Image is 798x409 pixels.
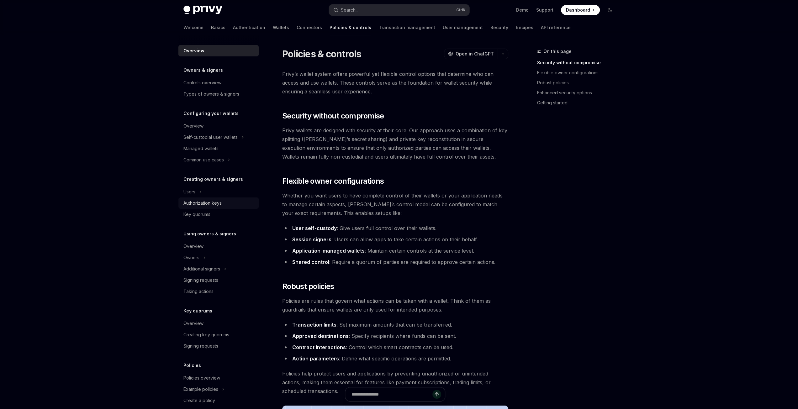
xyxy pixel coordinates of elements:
li: : Control which smart contracts can be used. [282,343,508,352]
div: Common use cases [183,156,224,164]
span: Policies are rules that govern what actions can be taken with a wallet. Think of them as guardrai... [282,296,508,314]
div: Controls overview [183,79,221,87]
button: Additional signers [178,263,259,275]
h5: Policies [183,362,201,369]
a: Support [536,7,553,13]
strong: Action parameters [292,355,339,362]
span: Ctrl K [456,8,466,13]
a: Overview [178,241,259,252]
h5: Creating owners & signers [183,176,243,183]
a: Key quorums [178,209,259,220]
div: Search... [341,6,358,14]
li: : Maintain certain controls at the service level. [282,246,508,255]
li: : Require a quorum of parties are required to approve certain actions. [282,258,508,266]
h5: Owners & signers [183,66,223,74]
a: Dashboard [561,5,600,15]
div: Create a policy [183,397,215,404]
div: Overview [183,243,203,250]
a: Demo [516,7,529,13]
a: Flexible owner configurations [537,68,620,78]
a: Overview [178,318,259,329]
a: Managed wallets [178,143,259,154]
a: Policies overview [178,372,259,384]
div: Creating key quorums [183,331,229,338]
a: Creating key quorums [178,329,259,340]
span: Policies help protect users and applications by preventing unauthorized or unintended actions, ma... [282,369,508,396]
a: Authorization keys [178,197,259,209]
a: Overview [178,45,259,56]
a: Transaction management [379,20,435,35]
div: Taking actions [183,288,214,295]
button: Common use cases [178,154,259,165]
strong: Transaction limits [292,322,336,328]
a: Create a policy [178,395,259,406]
span: Privy wallets are designed with security at their core. Our approach uses a combination of key sp... [282,126,508,161]
strong: Contract interactions [292,344,346,350]
li: : Specify recipients where funds can be sent. [282,332,508,340]
h5: Key quorums [183,307,212,315]
span: Open in ChatGPT [456,51,494,57]
div: Additional signers [183,265,220,273]
div: Example policies [183,385,218,393]
div: Types of owners & signers [183,90,239,98]
a: Security without compromise [537,58,620,68]
div: Authorization keys [183,199,222,207]
span: Flexible owner configurations [282,176,384,186]
a: Enhanced security options [537,88,620,98]
a: Signing requests [178,275,259,286]
a: Security [490,20,508,35]
div: Key quorums [183,211,210,218]
a: Recipes [516,20,533,35]
div: Overview [183,47,204,55]
button: Search...CtrlK [329,4,469,16]
strong: Approved destinations [292,333,349,339]
strong: Session signers [292,236,331,243]
button: Owners [178,252,259,263]
li: : Users can allow apps to take certain actions on their behalf. [282,235,508,244]
a: Policies & controls [330,20,371,35]
a: Welcome [183,20,203,35]
a: Controls overview [178,77,259,88]
li: : Set maximum amounts that can be transferred. [282,320,508,329]
a: Getting started [537,98,620,108]
span: Robust policies [282,281,334,291]
span: Security without compromise [282,111,384,121]
div: Signing requests [183,342,218,350]
div: Owners [183,254,199,261]
button: Users [178,186,259,197]
input: Ask a question... [351,387,432,401]
button: Open in ChatGPT [444,49,498,59]
button: Example policies [178,384,259,395]
h5: Using owners & signers [183,230,236,238]
a: Basics [211,20,225,35]
strong: Shared control [292,259,329,265]
div: Policies overview [183,374,220,382]
a: User management [443,20,483,35]
div: Users [183,188,195,196]
a: Connectors [297,20,322,35]
div: Overview [183,122,203,130]
strong: Application-managed wallets [292,248,365,254]
a: API reference [541,20,571,35]
span: Privy’s wallet system offers powerful yet flexible control options that determine who can access ... [282,70,508,96]
a: Types of owners & signers [178,88,259,100]
h5: Configuring your wallets [183,110,239,117]
a: Overview [178,120,259,132]
span: Dashboard [566,7,590,13]
h1: Policies & controls [282,48,362,60]
div: Signing requests [183,276,218,284]
span: On this page [543,48,572,55]
button: Self-custodial user wallets [178,132,259,143]
li: : Define what specific operations are permitted. [282,354,508,363]
a: Robust policies [537,78,620,88]
a: Authentication [233,20,265,35]
span: Whether you want users to have complete control of their wallets or your application needs to man... [282,191,508,218]
div: Overview [183,320,203,327]
img: dark logo [183,6,222,14]
button: Send message [432,390,441,399]
div: Managed wallets [183,145,219,152]
a: Wallets [273,20,289,35]
button: Toggle dark mode [605,5,615,15]
div: Self-custodial user wallets [183,134,238,141]
a: Taking actions [178,286,259,297]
